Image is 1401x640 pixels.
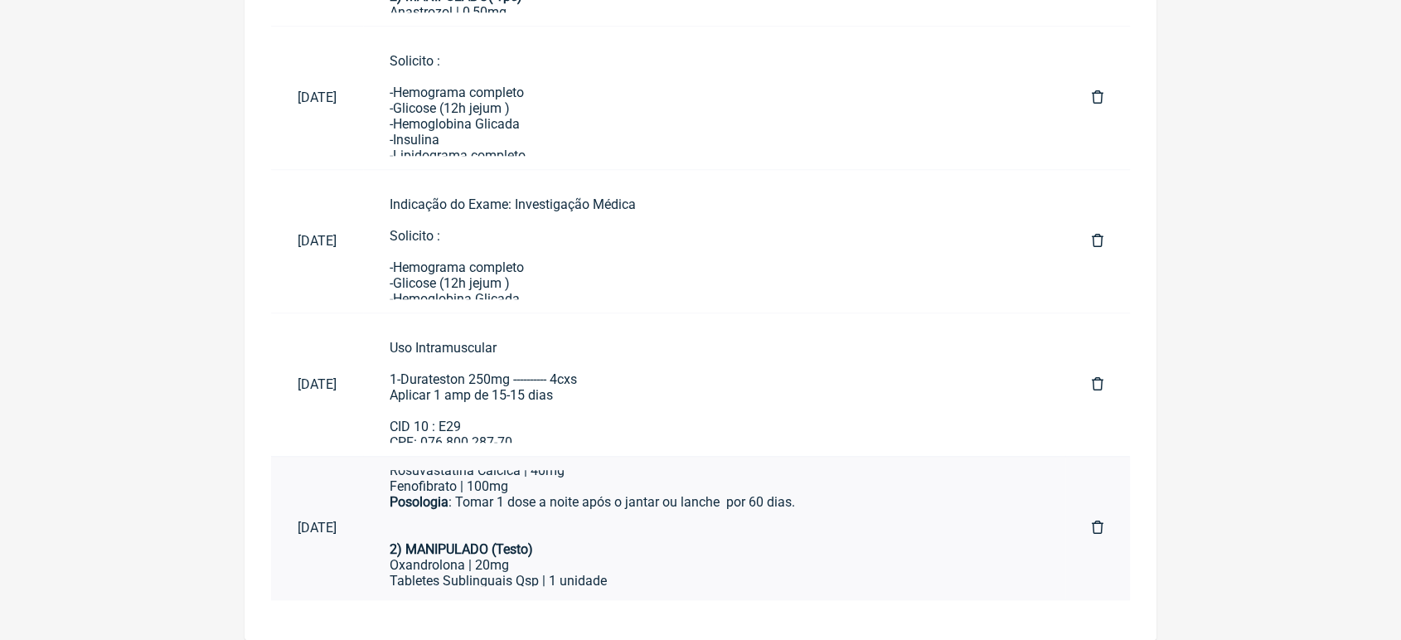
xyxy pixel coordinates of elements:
[390,53,1039,510] div: Solicito : -Hemograma completo -Glicose (12h jejum ) -Hemoglobina Glicada -Insulina -Lipidograma ...
[390,494,1039,557] div: : Tomar 1 dose a noite após o jantar ou lanche por 60 dias.
[390,340,1039,466] div: Uso Intramuscular 1-Durateston 250mg ---------- 4cxs Aplicar 1 amp de 15-15 dias CID 10 : E29 CPF...
[271,220,363,262] a: [DATE]
[390,494,448,510] strong: Posologia
[390,541,533,557] strong: 2) MANIPULADO (Testo)
[363,183,1065,299] a: Indicação do Exame: Investigação MédicaSolicito :-Hemograma completo-Glicose (12h jejum )-Hemoglo...
[390,557,1039,573] div: Oxandrolona | 20mg
[390,478,1039,494] div: Fenofibrato | 100mg
[271,507,363,549] a: [DATE]
[363,40,1065,156] a: Solicito :-Hemograma completo-Glicose (12h jejum )-Hemoglobina Glicada-Insulina-Lipidograma compl...
[363,327,1065,443] a: Uso Intramuscular1-Durateston 250mg ---------- 4cxsAplicar 1 amp de 15-15 diasCID 10 : E29CPF: 07...
[363,470,1065,586] a: 1) MANIPULADO (Colesterol)Rosuvastatina Cálcica | 40mgFenofibrato | 100mgPosologia: Tomar 1 dose ...
[390,4,1039,20] div: Anastrozol | 0,50mg
[271,76,363,119] a: [DATE]
[390,463,1039,478] div: Rosuvastatina Cálcica | 40mg
[271,363,363,405] a: [DATE]
[390,573,1039,589] div: Tabletes Sublinguais Qsp | 1 unidade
